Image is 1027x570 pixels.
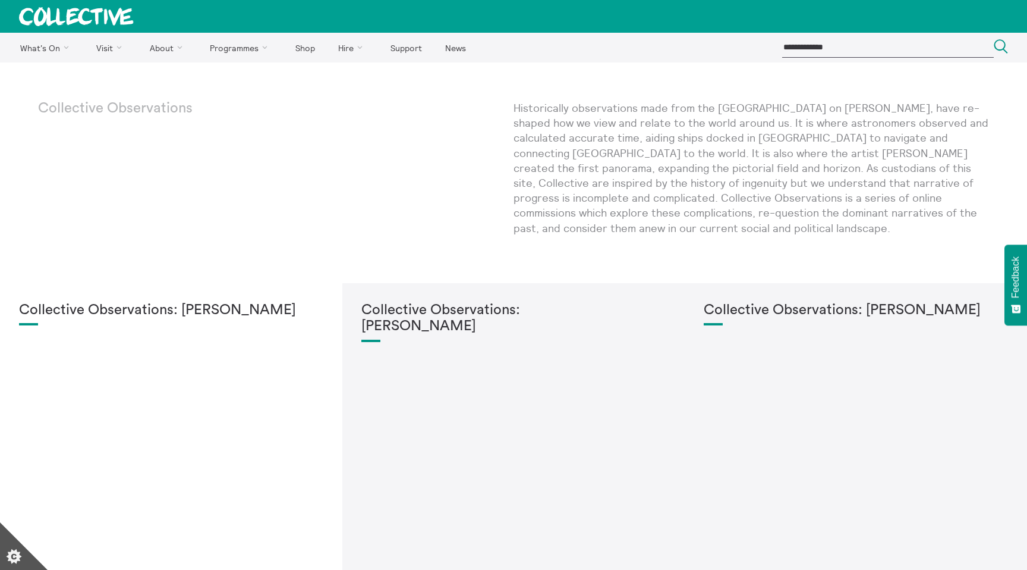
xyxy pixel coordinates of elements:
a: Visit [86,33,137,62]
button: Feedback - Show survey [1004,245,1027,325]
a: Hire [328,33,378,62]
h1: Collective Observations: [PERSON_NAME] [361,302,666,335]
h1: Collective Observations: [PERSON_NAME] [704,302,1008,319]
a: What's On [10,33,84,62]
a: Support [380,33,432,62]
span: Feedback [1010,256,1021,298]
h1: Collective Observations: [PERSON_NAME] [19,302,323,319]
p: Historically observations made from the [GEOGRAPHIC_DATA] on [PERSON_NAME], have re-shaped how we... [513,101,989,236]
a: About [139,33,197,62]
a: Programmes [200,33,283,62]
p: Collective Observations [38,101,276,117]
a: News [434,33,476,62]
a: Shop [285,33,325,62]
